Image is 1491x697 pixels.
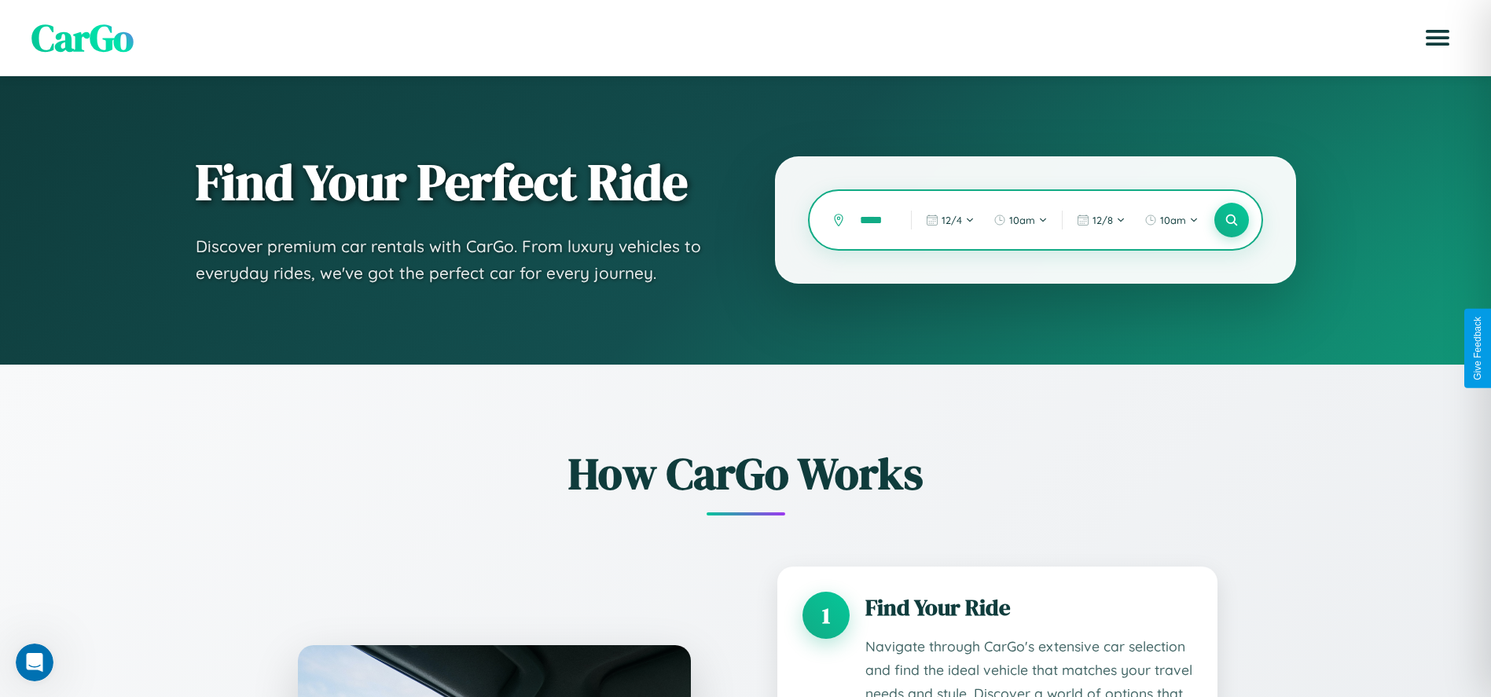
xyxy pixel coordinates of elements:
h1: Find Your Perfect Ride [196,155,713,210]
button: Open menu [1416,16,1460,60]
span: 12 / 4 [942,214,962,226]
div: 1 [802,592,850,639]
span: CarGo [31,12,134,64]
button: 12/8 [1069,207,1133,233]
button: 10am [1137,207,1206,233]
h3: Find Your Ride [865,592,1192,623]
div: Give Feedback [1472,317,1483,380]
h2: How CarGo Works [274,443,1217,504]
span: 10am [1009,214,1035,226]
button: 10am [986,207,1056,233]
p: Discover premium car rentals with CarGo. From luxury vehicles to everyday rides, we've got the pe... [196,233,713,286]
span: 10am [1160,214,1186,226]
iframe: Intercom live chat [16,644,53,681]
span: 12 / 8 [1093,214,1113,226]
button: 12/4 [918,207,982,233]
